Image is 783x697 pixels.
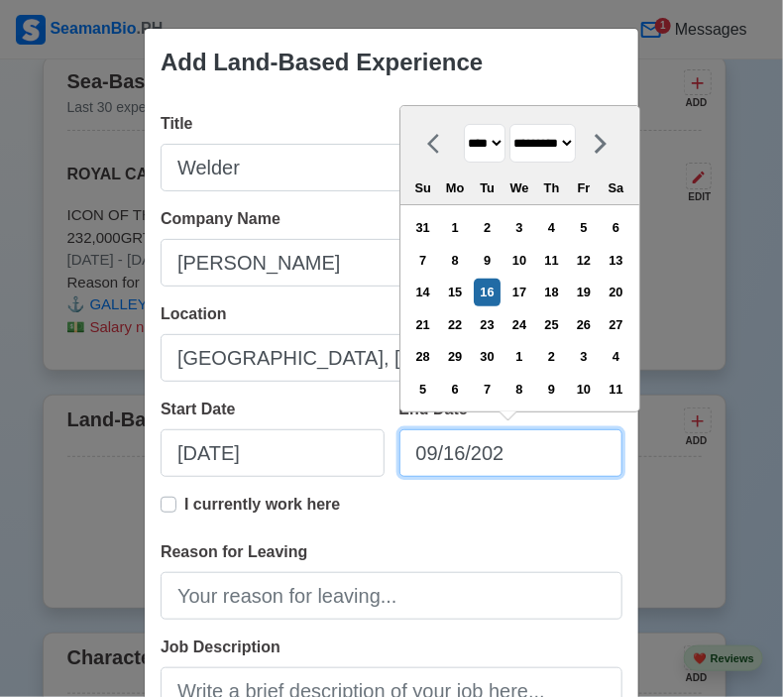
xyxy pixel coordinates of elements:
[161,210,280,227] span: Company Name
[603,279,629,305] div: Choose Saturday, September 20th, 2025
[161,398,244,421] div: Start Date
[571,174,598,201] div: Fr
[603,311,629,338] div: Choose Saturday, September 27th, 2025
[409,376,436,403] div: Choose Sunday, October 5th, 2025
[161,305,227,322] span: Location
[442,311,469,338] div: Choose Monday, September 22nd, 2025
[161,543,307,560] span: Reason for Leaving
[571,214,598,241] div: Choose Friday, September 5th, 2025
[442,376,469,403] div: Choose Monday, October 6th, 2025
[571,343,598,370] div: Choose Friday, October 3rd, 2025
[161,636,280,659] label: Job Description
[538,376,565,403] div: Choose Thursday, October 9th, 2025
[571,376,598,403] div: Choose Friday, October 10th, 2025
[409,279,436,305] div: Choose Sunday, September 14th, 2025
[409,311,436,338] div: Choose Sunday, September 21st, 2025
[409,214,436,241] div: Choose Sunday, August 31st, 2025
[442,214,469,241] div: Choose Monday, September 1st, 2025
[506,311,533,338] div: Choose Wednesday, September 24th, 2025
[442,247,469,274] div: Choose Monday, September 8th, 2025
[603,376,629,403] div: Choose Saturday, October 11th, 2025
[409,343,436,370] div: Choose Sunday, September 28th, 2025
[571,247,598,274] div: Choose Friday, September 12th, 2025
[474,376,501,403] div: Choose Tuesday, October 7th, 2025
[161,144,622,191] input: Ex: Third Officer
[538,343,565,370] div: Choose Thursday, October 2nd, 2025
[538,214,565,241] div: Choose Thursday, September 4th, 2025
[506,279,533,305] div: Choose Wednesday, September 17th, 2025
[538,311,565,338] div: Choose Thursday, September 25th, 2025
[442,174,469,201] div: Mo
[474,214,501,241] div: Choose Tuesday, September 2nd, 2025
[571,279,598,305] div: Choose Friday, September 19th, 2025
[603,174,629,201] div: Sa
[442,343,469,370] div: Choose Monday, September 29th, 2025
[571,311,598,338] div: Choose Friday, September 26th, 2025
[506,174,533,201] div: We
[506,376,533,403] div: Choose Wednesday, October 8th, 2025
[538,174,565,201] div: Th
[409,247,436,274] div: Choose Sunday, September 7th, 2025
[506,214,533,241] div: Choose Wednesday, September 3rd, 2025
[474,247,501,274] div: Choose Tuesday, September 9th, 2025
[442,279,469,305] div: Choose Monday, September 15th, 2025
[603,343,629,370] div: Choose Saturday, October 4th, 2025
[538,247,565,274] div: Choose Thursday, September 11th, 2025
[406,212,632,406] div: month 2025-09
[474,343,501,370] div: Choose Tuesday, September 30th, 2025
[161,115,193,132] span: Title
[538,279,565,305] div: Choose Thursday, September 18th, 2025
[603,247,629,274] div: Choose Saturday, September 13th, 2025
[184,493,340,517] p: I currently work here
[161,334,622,382] input: Ex: Manila
[161,45,483,80] div: Add Land-Based Experience
[474,174,501,201] div: Tu
[409,174,436,201] div: Su
[474,279,501,305] div: Choose Tuesday, September 16th, 2025
[161,572,622,620] input: Your reason for leaving...
[474,311,501,338] div: Choose Tuesday, September 23rd, 2025
[161,239,622,287] input: Ex: Global Gateway
[506,247,533,274] div: Choose Wednesday, September 10th, 2025
[506,343,533,370] div: Choose Wednesday, October 1st, 2025
[603,214,629,241] div: Choose Saturday, September 6th, 2025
